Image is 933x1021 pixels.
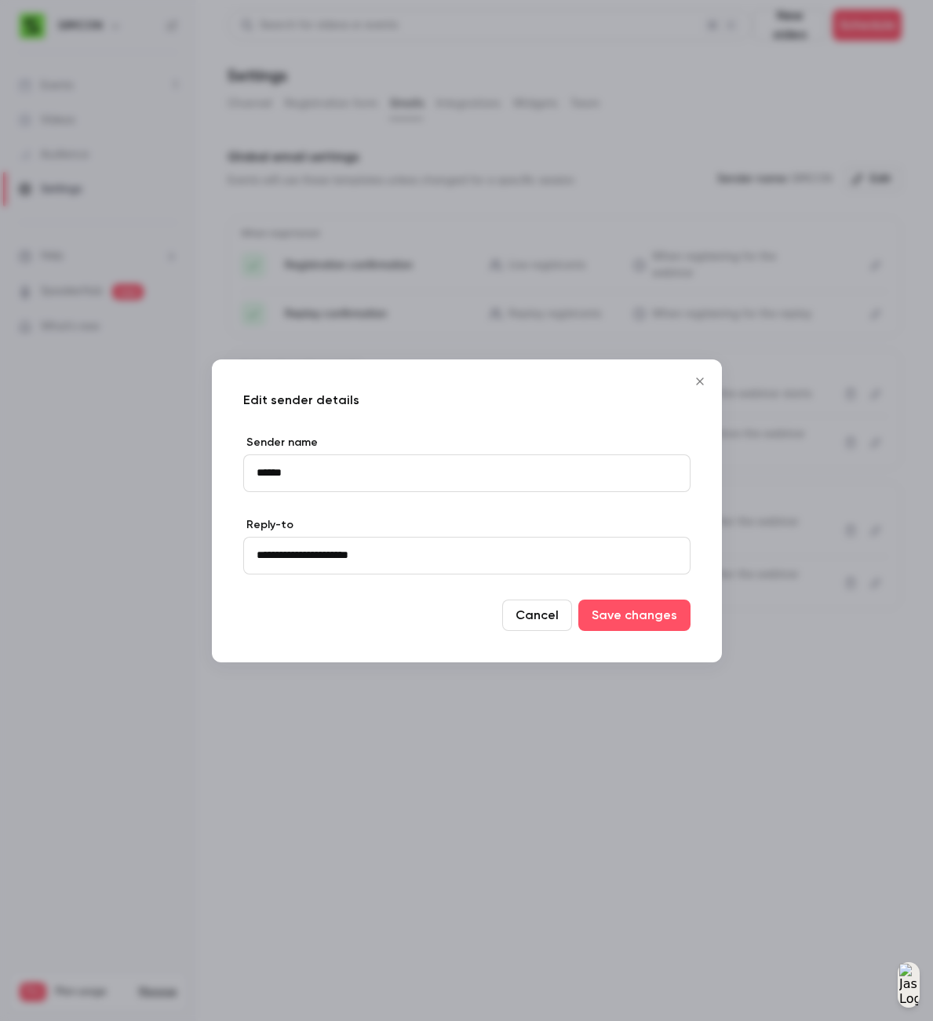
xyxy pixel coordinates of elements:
[243,391,691,410] h4: Edit sender details
[578,600,691,631] button: Save changes
[502,600,572,631] button: Cancel
[243,435,691,450] label: Sender name
[243,517,691,533] label: Reply-to
[684,366,716,397] button: Close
